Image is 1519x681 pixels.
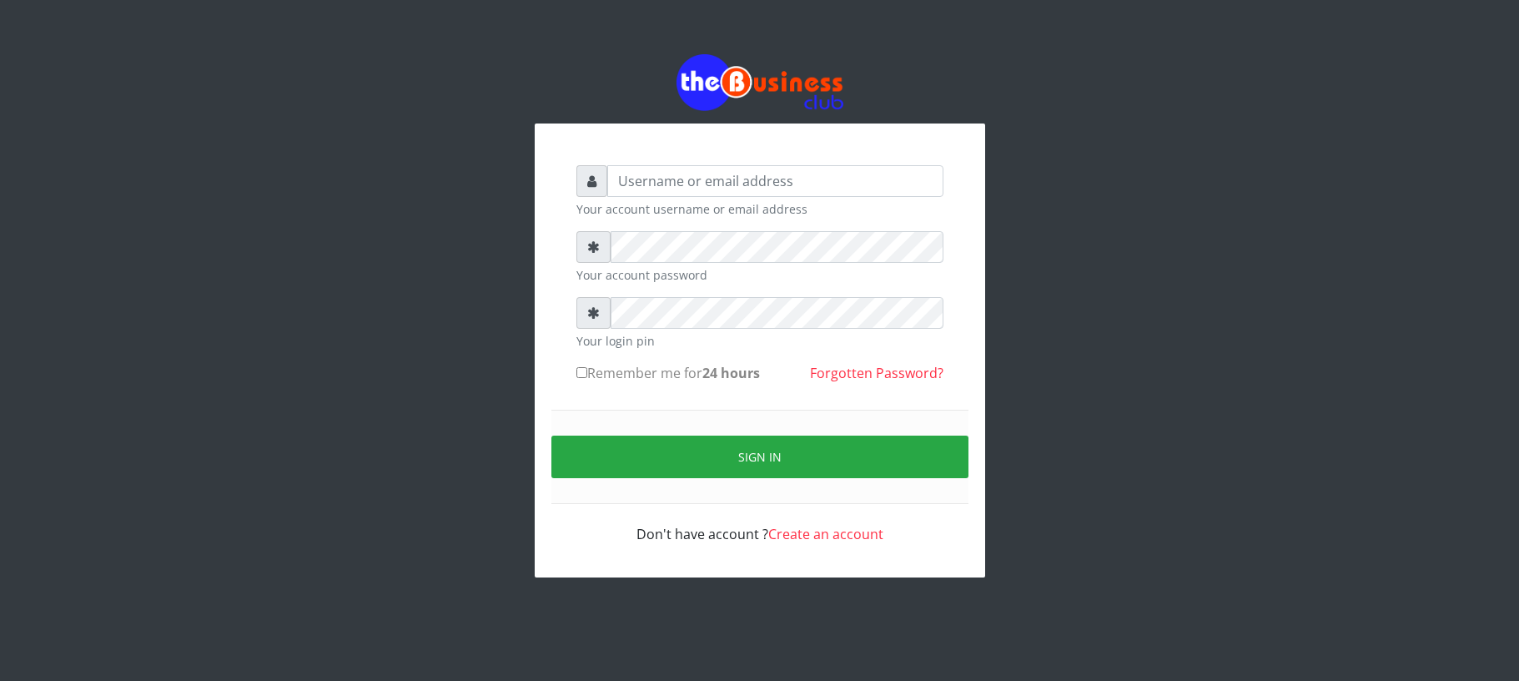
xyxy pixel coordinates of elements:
[607,165,943,197] input: Username or email address
[702,364,760,382] b: 24 hours
[576,200,943,218] small: Your account username or email address
[576,266,943,284] small: Your account password
[810,364,943,382] a: Forgotten Password?
[576,332,943,350] small: Your login pin
[551,436,968,478] button: Sign in
[768,525,883,543] a: Create an account
[576,367,587,378] input: Remember me for24 hours
[576,363,760,383] label: Remember me for
[576,504,943,544] div: Don't have account ?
